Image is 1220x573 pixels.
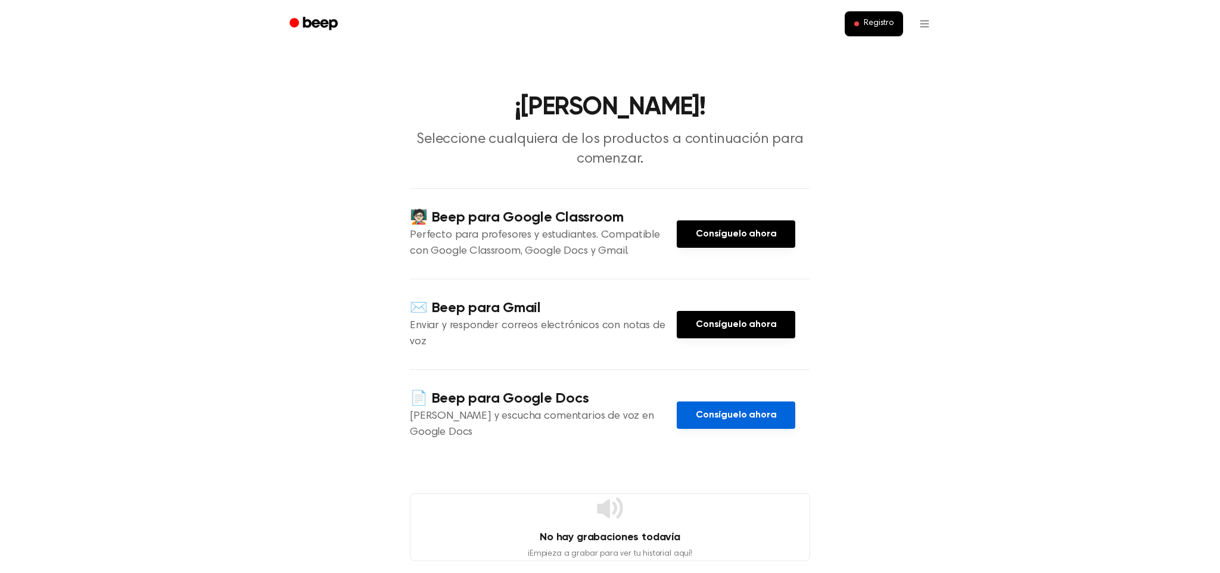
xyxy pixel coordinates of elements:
font: ✉️ Beep para Gmail [410,301,541,315]
button: Registro [845,11,903,36]
font: Consíguelo ahora [696,320,776,329]
button: Abrir menú [910,10,939,38]
a: Consíguelo ahora [677,401,795,429]
font: No hay grabaciones todavía [540,532,680,543]
font: Consíguelo ahora [696,410,776,420]
font: ¡Empieza a grabar para ver tu historial aquí! [528,550,692,558]
font: 📄 Beep para Google Docs [410,391,589,406]
font: Consíguelo ahora [696,229,776,239]
a: Consíguelo ahora [677,311,795,338]
font: 🧑🏻‍🏫 Beep para Google Classroom [410,210,623,225]
font: Registro [864,19,894,27]
font: [PERSON_NAME] y escucha comentarios de voz en Google Docs [410,411,654,438]
font: Enviar y responder correos electrónicos con notas de voz [410,320,665,347]
font: ¡[PERSON_NAME]! [515,95,705,120]
font: Perfecto para profesores y estudiantes. Compatible con Google Classroom, Google Docs y Gmail. [410,230,660,257]
a: Consíguelo ahora [677,220,795,248]
font: Seleccione cualquiera de los productos a continuación para comenzar. [416,132,804,166]
a: Bip [281,13,348,36]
